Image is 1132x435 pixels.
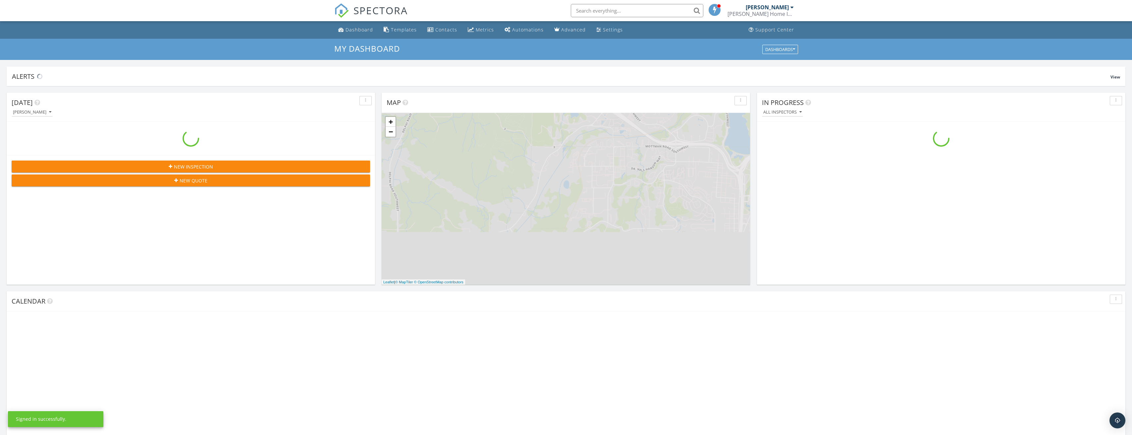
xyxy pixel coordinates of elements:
button: New Inspection [12,161,370,172]
button: Dashboards [762,45,798,54]
span: SPECTORA [353,3,408,17]
span: My Dashboard [334,43,400,54]
span: [DATE] [12,98,33,107]
a: Dashboard [336,24,376,36]
a: Leaflet [383,280,394,284]
span: New Inspection [174,163,213,170]
div: All Inspectors [763,110,802,115]
span: Map [387,98,401,107]
a: Zoom out [386,127,396,137]
a: © MapTiler [395,280,413,284]
div: Alerts [12,72,1110,81]
a: Metrics [465,24,497,36]
span: Calendar [12,297,45,306]
div: Bowman Home Inspections [728,11,794,17]
a: Settings [594,24,625,36]
a: Automations (Basic) [502,24,546,36]
div: Advanced [561,26,586,33]
img: The Best Home Inspection Software - Spectora [334,3,349,18]
div: [PERSON_NAME] [746,4,789,11]
a: Zoom in [386,117,396,127]
div: Automations [512,26,544,33]
a: Advanced [552,24,588,36]
div: [PERSON_NAME] [13,110,51,115]
div: Dashboards [765,47,795,52]
div: | [382,279,465,285]
span: View [1110,74,1120,80]
a: © OpenStreetMap contributors [414,280,463,284]
div: Templates [391,26,417,33]
a: SPECTORA [334,9,408,23]
a: Contacts [425,24,460,36]
div: Support Center [755,26,794,33]
div: Metrics [476,26,494,33]
span: In Progress [762,98,804,107]
div: Open Intercom Messenger [1109,412,1125,428]
div: Settings [603,26,623,33]
button: New Quote [12,174,370,186]
div: Contacts [435,26,457,33]
a: Templates [381,24,419,36]
div: Dashboard [346,26,373,33]
input: Search everything... [571,4,703,17]
a: Support Center [746,24,797,36]
button: All Inspectors [762,108,803,117]
button: [PERSON_NAME] [12,108,53,117]
div: Signed in successfully. [16,416,66,422]
span: New Quote [180,177,207,184]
